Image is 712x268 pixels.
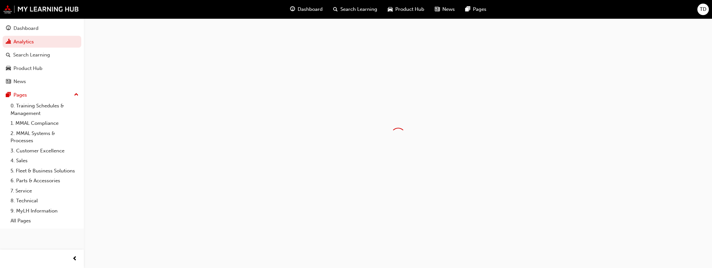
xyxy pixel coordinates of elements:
button: Pages [3,89,81,101]
span: news-icon [435,5,440,13]
a: 8. Technical [8,196,81,206]
a: 7. Service [8,186,81,196]
span: chart-icon [6,39,11,45]
a: 9. MyLH Information [8,206,81,216]
span: search-icon [333,5,338,13]
span: TD [700,6,706,13]
a: 2. MMAL Systems & Processes [8,128,81,146]
a: pages-iconPages [460,3,492,16]
span: Dashboard [298,6,323,13]
span: prev-icon [72,255,77,263]
img: mmal [3,5,79,13]
button: DashboardAnalyticsSearch LearningProduct HubNews [3,21,81,89]
div: Dashboard [13,25,38,32]
a: guage-iconDashboard [285,3,328,16]
span: pages-icon [6,92,11,98]
a: 6. Parts & Accessories [8,176,81,186]
span: news-icon [6,79,11,85]
a: 1. MMAL Compliance [8,118,81,128]
div: Pages [13,91,27,99]
span: car-icon [388,5,393,13]
span: Product Hub [395,6,424,13]
a: 0. Training Schedules & Management [8,101,81,118]
button: TD [697,4,709,15]
a: 4. Sales [8,156,81,166]
span: guage-icon [6,26,11,32]
div: Product Hub [13,65,42,72]
a: 3. Customer Excellence [8,146,81,156]
a: search-iconSearch Learning [328,3,382,16]
div: News [13,78,26,85]
a: news-iconNews [430,3,460,16]
a: 5. Fleet & Business Solutions [8,166,81,176]
a: Product Hub [3,62,81,75]
a: News [3,76,81,88]
span: News [442,6,455,13]
span: pages-icon [465,5,470,13]
span: Search Learning [340,6,377,13]
div: Search Learning [13,51,50,59]
a: Analytics [3,36,81,48]
a: car-iconProduct Hub [382,3,430,16]
a: All Pages [8,216,81,226]
span: up-icon [74,91,79,99]
a: Dashboard [3,22,81,34]
span: guage-icon [290,5,295,13]
span: car-icon [6,66,11,72]
a: Search Learning [3,49,81,61]
span: search-icon [6,52,11,58]
span: Pages [473,6,486,13]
